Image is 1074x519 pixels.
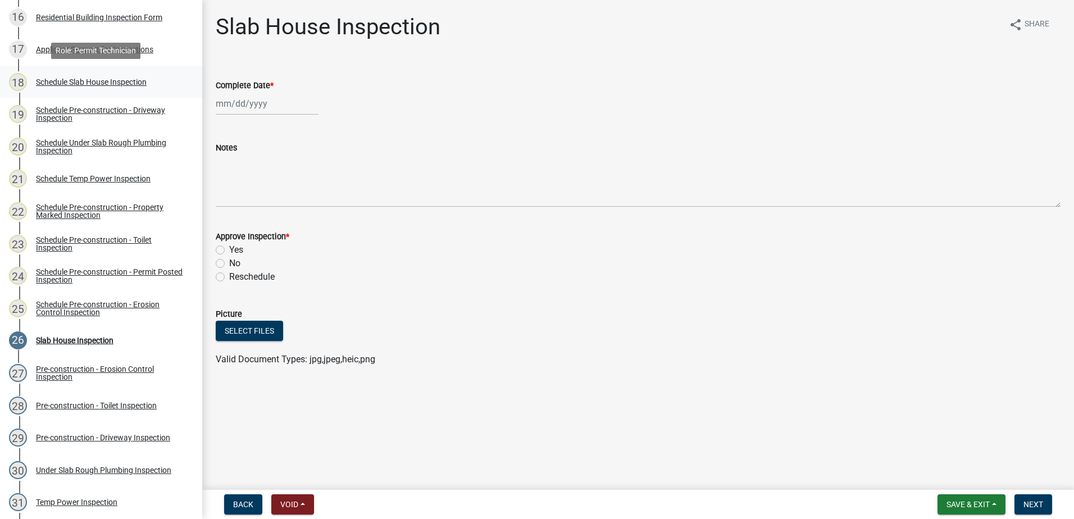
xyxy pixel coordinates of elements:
[938,494,1005,515] button: Save & Exit
[271,494,314,515] button: Void
[216,82,274,90] label: Complete Date
[233,500,253,509] span: Back
[216,13,440,40] h1: Slab House Inspection
[229,257,240,270] label: No
[9,299,27,317] div: 25
[216,92,318,115] input: mm/dd/yyyy
[36,13,162,21] div: Residential Building Inspection Form
[9,202,27,220] div: 22
[9,138,27,156] div: 20
[216,311,242,318] label: Picture
[36,402,157,409] div: Pre-construction - Toilet Inspection
[9,170,27,188] div: 21
[36,45,153,53] div: Applicant Request for Inspections
[36,203,184,219] div: Schedule Pre-construction - Property Marked Inspection
[216,321,283,341] button: Select files
[9,105,27,123] div: 19
[9,331,27,349] div: 26
[9,461,27,479] div: 30
[36,78,147,86] div: Schedule Slab House Inspection
[216,233,289,241] label: Approve Inspection
[36,434,170,441] div: Pre-construction - Driveway Inspection
[9,235,27,253] div: 23
[1025,18,1049,31] span: Share
[216,144,237,152] label: Notes
[9,397,27,415] div: 28
[229,270,275,284] label: Reschedule
[224,494,262,515] button: Back
[36,365,184,381] div: Pre-construction - Erosion Control Inspection
[36,175,151,183] div: Schedule Temp Power Inspection
[9,40,27,58] div: 17
[9,429,27,447] div: 29
[1023,500,1043,509] span: Next
[36,139,184,154] div: Schedule Under Slab Rough Plumbing Inspection
[1014,494,1052,515] button: Next
[280,500,298,509] span: Void
[36,106,184,122] div: Schedule Pre-construction - Driveway Inspection
[36,236,184,252] div: Schedule Pre-construction - Toilet Inspection
[9,8,27,26] div: 16
[229,243,243,257] label: Yes
[216,354,375,365] span: Valid Document Types: jpg,jpeg,heic,png
[36,268,184,284] div: Schedule Pre-construction - Permit Posted Inspection
[9,364,27,382] div: 27
[51,43,140,59] div: Role: Permit Technician
[9,73,27,91] div: 18
[36,498,117,506] div: Temp Power Inspection
[36,466,171,474] div: Under Slab Rough Plumbing Inspection
[1009,18,1022,31] i: share
[946,500,990,509] span: Save & Exit
[1000,13,1058,35] button: shareShare
[36,301,184,316] div: Schedule Pre-construction - Erosion Control Inspection
[36,336,113,344] div: Slab House Inspection
[9,267,27,285] div: 24
[9,493,27,511] div: 31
